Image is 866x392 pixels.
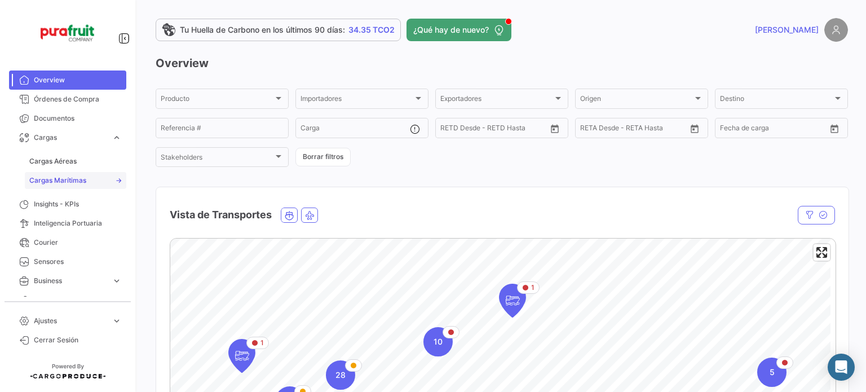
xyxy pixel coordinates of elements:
[531,283,534,293] span: 1
[9,90,126,109] a: Órdenes de Compra
[770,367,775,378] span: 5
[348,24,395,36] span: 34.35 TCO2
[434,336,443,347] span: 10
[180,24,345,36] span: Tu Huella de Carbono en los últimos 90 días:
[260,338,264,348] span: 1
[170,207,272,223] h4: Vista de Transportes
[440,96,553,104] span: Exportadores
[295,148,351,166] button: Borrar filtros
[34,335,122,345] span: Cerrar Sesión
[112,276,122,286] span: expand_more
[499,284,526,318] div: Map marker
[9,71,126,90] a: Overview
[156,55,848,71] h3: Overview
[720,96,833,104] span: Destino
[326,360,355,390] div: Map marker
[9,233,126,252] a: Courier
[34,199,122,209] span: Insights - KPIs
[34,295,107,305] span: Estadísticas
[580,96,693,104] span: Origen
[29,156,77,166] span: Cargas Aéreas
[156,19,401,41] a: Tu Huella de Carbono en los últimos 90 días:34.35 TCO2
[9,109,126,128] a: Documentos
[824,18,848,42] img: placeholder-user.png
[826,120,843,137] button: Open calendar
[34,257,122,267] span: Sensores
[440,126,461,134] input: Desde
[748,126,799,134] input: Hasta
[25,172,126,189] a: Cargas Marítimas
[281,208,297,222] button: Ocean
[302,208,317,222] button: Air
[34,113,122,124] span: Documentos
[34,237,122,248] span: Courier
[161,155,273,163] span: Stakeholders
[757,358,787,387] div: Map marker
[112,295,122,305] span: expand_more
[828,354,855,381] div: Abrir Intercom Messenger
[34,316,107,326] span: Ajustes
[9,214,126,233] a: Inteligencia Portuaria
[301,96,413,104] span: Importadores
[335,369,346,381] span: 28
[34,75,122,85] span: Overview
[608,126,659,134] input: Hasta
[34,276,107,286] span: Business
[755,24,819,36] span: [PERSON_NAME]
[228,339,255,373] div: Map marker
[720,126,740,134] input: Desde
[423,327,453,356] div: Map marker
[161,96,273,104] span: Producto
[34,218,122,228] span: Inteligencia Portuaria
[39,14,96,52] img: Logo+PuraFruit.png
[469,126,519,134] input: Hasta
[112,133,122,143] span: expand_more
[413,24,489,36] span: ¿Qué hay de nuevo?
[407,19,511,41] button: ¿Qué hay de nuevo?
[686,120,703,137] button: Open calendar
[25,153,126,170] a: Cargas Aéreas
[9,252,126,271] a: Sensores
[580,126,600,134] input: Desde
[112,316,122,326] span: expand_more
[9,195,126,214] a: Insights - KPIs
[814,244,830,261] button: Enter fullscreen
[546,120,563,137] button: Open calendar
[34,133,107,143] span: Cargas
[29,175,86,186] span: Cargas Marítimas
[34,94,122,104] span: Órdenes de Compra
